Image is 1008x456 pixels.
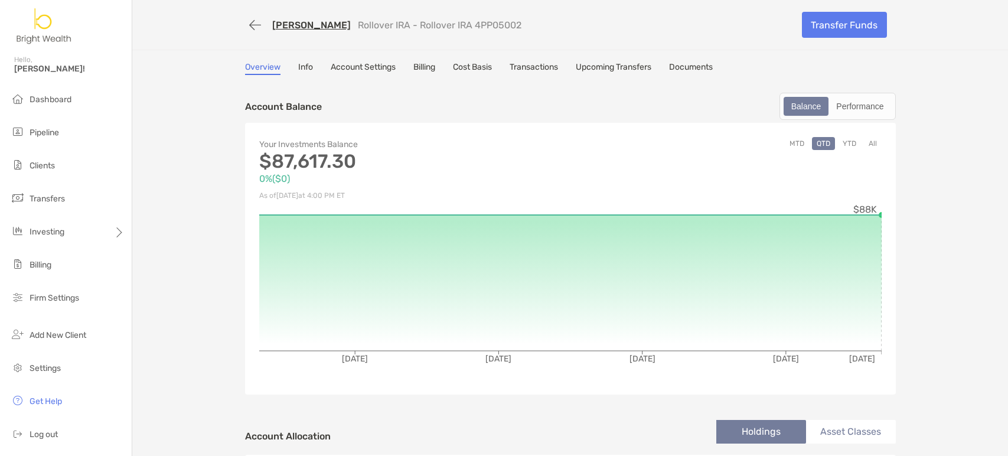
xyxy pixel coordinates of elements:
span: Add New Client [30,330,86,340]
img: pipeline icon [11,125,25,139]
a: Cost Basis [453,62,492,75]
p: Rollover IRA - Rollover IRA 4PP05002 [358,19,521,31]
p: As of [DATE] at 4:00 PM ET [259,188,570,203]
tspan: [DATE] [629,354,655,364]
img: firm-settings icon [11,290,25,304]
img: clients icon [11,158,25,172]
span: Investing [30,227,64,237]
tspan: [DATE] [772,354,798,364]
img: dashboard icon [11,92,25,106]
a: Billing [413,62,435,75]
div: segmented control [779,93,896,120]
tspan: [DATE] [342,354,368,364]
span: Transfers [30,194,65,204]
span: [PERSON_NAME]! [14,64,125,74]
tspan: [DATE] [485,354,511,364]
p: $87,617.30 [259,154,570,169]
tspan: $88K [853,204,877,215]
img: transfers icon [11,191,25,205]
span: Log out [30,429,58,439]
img: investing icon [11,224,25,238]
button: YTD [838,137,861,150]
button: MTD [785,137,809,150]
a: [PERSON_NAME] [272,19,351,31]
img: Zoe Logo [14,5,74,47]
p: Account Balance [245,99,322,114]
a: Transactions [510,62,558,75]
button: All [864,137,882,150]
li: Asset Classes [806,420,896,444]
h4: Account Allocation [245,431,331,442]
p: 0% ( $0 ) [259,171,570,186]
p: Your Investments Balance [259,137,570,152]
img: billing icon [11,257,25,271]
img: logout icon [11,426,25,441]
tspan: [DATE] [849,354,875,364]
div: Performance [830,98,890,115]
a: Upcoming Transfers [576,62,651,75]
img: settings icon [11,360,25,374]
button: QTD [812,137,835,150]
span: Billing [30,260,51,270]
span: Get Help [30,396,62,406]
span: Firm Settings [30,293,79,303]
span: Dashboard [30,95,71,105]
span: Pipeline [30,128,59,138]
li: Holdings [716,420,806,444]
a: Account Settings [331,62,396,75]
img: get-help icon [11,393,25,408]
span: Settings [30,363,61,373]
a: Transfer Funds [802,12,887,38]
a: Documents [669,62,713,75]
span: Clients [30,161,55,171]
a: Info [298,62,313,75]
a: Overview [245,62,280,75]
div: Balance [785,98,828,115]
img: add_new_client icon [11,327,25,341]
